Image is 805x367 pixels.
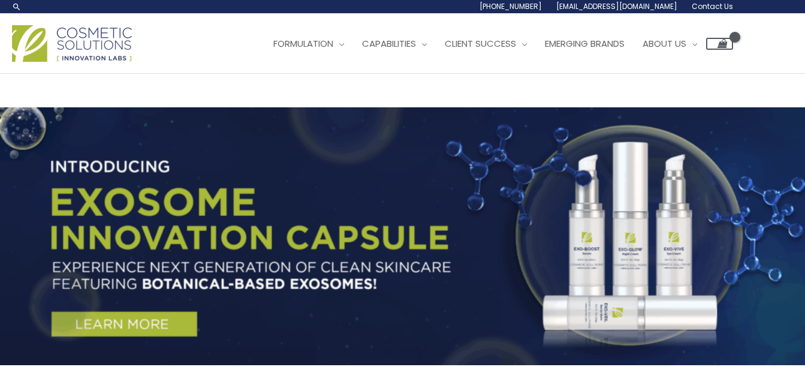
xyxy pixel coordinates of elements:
a: Search icon link [12,2,22,11]
a: Formulation [264,26,353,62]
nav: Site Navigation [255,26,733,62]
a: About Us [634,26,706,62]
span: Capabilities [362,37,416,50]
a: View Shopping Cart, empty [706,38,733,50]
a: Emerging Brands [536,26,634,62]
a: Capabilities [353,26,436,62]
span: Client Success [445,37,516,50]
span: About Us [643,37,686,50]
img: Cosmetic Solutions Logo [12,25,132,62]
a: Client Success [436,26,536,62]
span: Emerging Brands [545,37,625,50]
span: [EMAIL_ADDRESS][DOMAIN_NAME] [556,1,677,11]
span: Formulation [273,37,333,50]
span: Contact Us [692,1,733,11]
span: [PHONE_NUMBER] [480,1,542,11]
